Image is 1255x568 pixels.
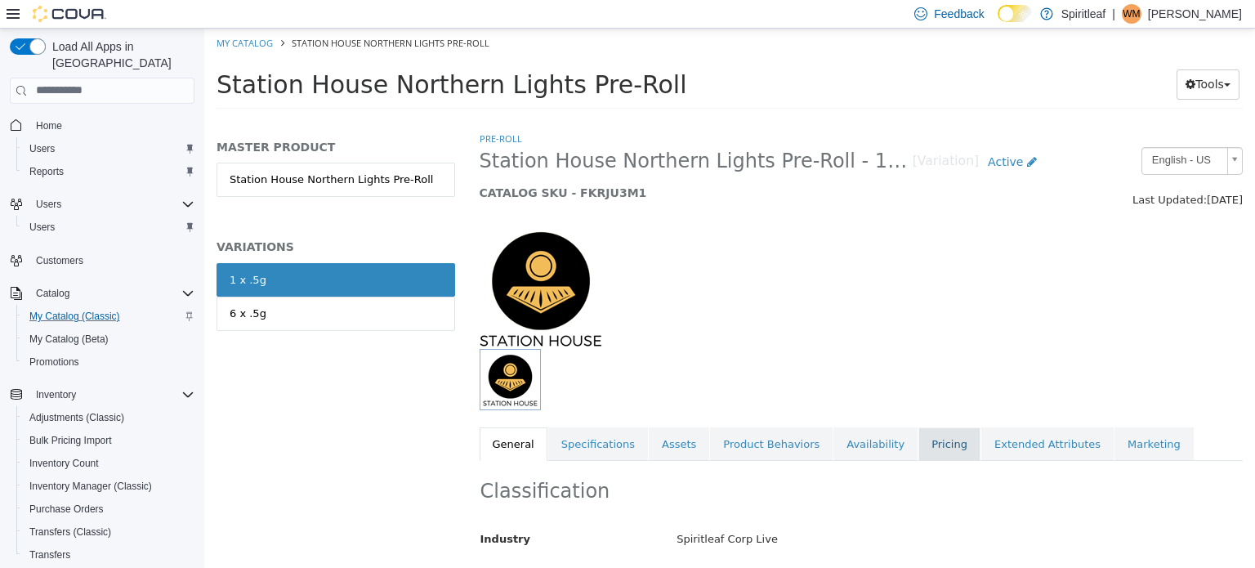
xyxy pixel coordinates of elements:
[23,352,194,372] span: Promotions
[708,127,775,140] small: [Variation]
[16,452,201,475] button: Inventory Count
[12,8,69,20] a: My Catalog
[23,431,118,450] a: Bulk Pricing Import
[29,385,194,405] span: Inventory
[29,195,68,214] button: Users
[12,42,483,70] span: Station House Northern Lights Pre-Roll
[16,475,201,498] button: Inventory Manager (Classic)
[16,406,201,429] button: Adjustments (Classic)
[29,250,194,271] span: Customers
[23,408,131,427] a: Adjustments (Classic)
[23,306,194,326] span: My Catalog (Classic)
[29,503,104,516] span: Purchase Orders
[1123,4,1140,24] span: WM
[938,119,1016,145] span: English - US
[23,431,194,450] span: Bulk Pricing Import
[344,399,444,433] a: Specifications
[23,545,77,565] a: Transfers
[3,282,201,305] button: Catalog
[998,22,998,23] span: Dark Mode
[29,385,83,405] button: Inventory
[29,115,194,136] span: Home
[29,221,55,234] span: Users
[23,162,70,181] a: Reports
[29,434,112,447] span: Bulk Pricing Import
[714,399,776,433] a: Pricing
[777,399,909,433] a: Extended Attributes
[33,6,106,22] img: Cova
[275,120,708,145] span: Station House Northern Lights Pre-Roll - 1 x .5g
[23,217,194,237] span: Users
[29,480,152,493] span: Inventory Manager (Classic)
[1061,4,1105,24] p: Spiritleaf
[23,306,127,326] a: My Catalog (Classic)
[29,142,55,155] span: Users
[934,6,984,22] span: Feedback
[36,388,76,401] span: Inventory
[25,277,62,293] div: 6 x .5g
[29,548,70,561] span: Transfers
[23,217,61,237] a: Users
[23,139,61,159] a: Users
[23,476,159,496] a: Inventory Manager (Classic)
[23,408,194,427] span: Adjustments (Classic)
[16,137,201,160] button: Users
[29,333,109,346] span: My Catalog (Beta)
[937,119,1038,146] a: English - US
[12,111,251,126] h5: MASTER PRODUCT
[23,139,194,159] span: Users
[16,160,201,183] button: Reports
[29,116,69,136] a: Home
[29,526,111,539] span: Transfers (Classic)
[29,457,99,470] span: Inventory Count
[460,538,1050,566] div: Pre-Roll
[16,521,201,543] button: Transfers (Classic)
[629,399,713,433] a: Availability
[506,399,628,433] a: Product Behaviors
[29,356,79,369] span: Promotions
[3,193,201,216] button: Users
[276,450,1038,476] h2: Classification
[275,104,318,116] a: Pre-Roll
[87,8,285,20] span: Station House Northern Lights Pre-Roll
[23,352,86,372] a: Promotions
[16,216,201,239] button: Users
[3,114,201,137] button: Home
[23,454,194,473] span: Inventory Count
[1122,4,1141,24] div: Wanda M
[784,127,819,140] span: Active
[29,165,64,178] span: Reports
[25,244,62,260] div: 1 x .5g
[444,399,505,433] a: Assets
[23,476,194,496] span: Inventory Manager (Classic)
[16,543,201,566] button: Transfers
[23,522,194,542] span: Transfers (Classic)
[23,454,105,473] a: Inventory Count
[1112,4,1115,24] p: |
[3,248,201,272] button: Customers
[29,284,76,303] button: Catalog
[460,497,1050,526] div: Spiritleaf Corp Live
[928,165,1003,177] span: Last Updated:
[16,305,201,328] button: My Catalog (Classic)
[46,38,194,71] span: Load All Apps in [GEOGRAPHIC_DATA]
[36,254,83,267] span: Customers
[972,41,1035,71] button: Tools
[23,499,110,519] a: Purchase Orders
[12,211,251,226] h5: VARIATIONS
[29,195,194,214] span: Users
[36,198,61,211] span: Users
[16,328,201,351] button: My Catalog (Beta)
[275,157,842,172] h5: CATALOG SKU - FKRJU3M1
[16,429,201,452] button: Bulk Pricing Import
[23,522,118,542] a: Transfers (Classic)
[3,383,201,406] button: Inventory
[36,119,62,132] span: Home
[23,499,194,519] span: Purchase Orders
[36,287,69,300] span: Catalog
[29,251,90,271] a: Customers
[998,5,1032,22] input: Dark Mode
[1148,4,1242,24] p: [PERSON_NAME]
[29,284,194,303] span: Catalog
[275,399,343,433] a: General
